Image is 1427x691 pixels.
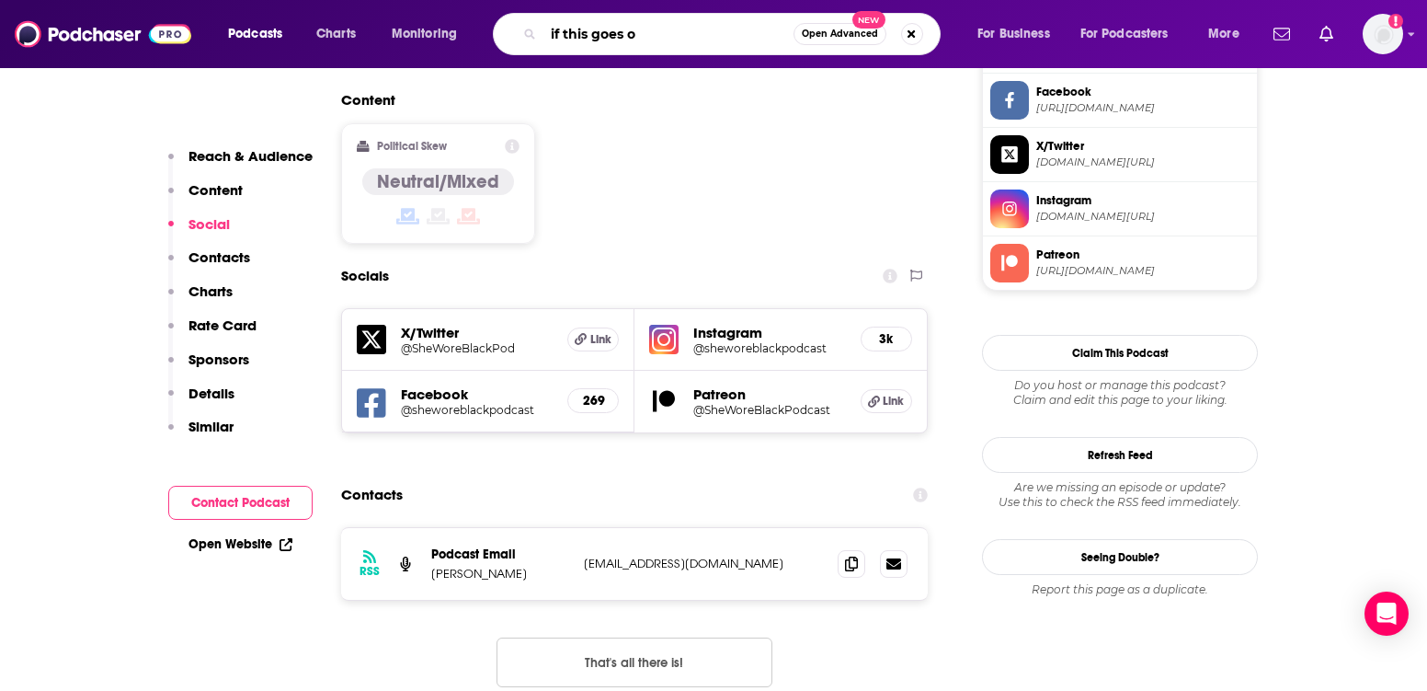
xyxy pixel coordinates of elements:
a: Show notifications dropdown [1312,18,1341,50]
a: X/Twitter[DOMAIN_NAME][URL] [990,135,1250,174]
div: Are we missing an episode or update? Use this to check the RSS feed immediately. [982,480,1258,510]
button: open menu [965,19,1073,49]
a: Facebook[URL][DOMAIN_NAME] [990,81,1250,120]
a: Link [567,328,619,351]
a: Instagram[DOMAIN_NAME][URL] [990,190,1250,228]
button: open menu [379,19,481,49]
p: Details [188,385,234,402]
a: @SheWoreBlackPod [401,341,553,355]
h5: Instagram [693,324,846,341]
button: Contacts [168,248,250,282]
p: [PERSON_NAME] [431,566,569,582]
svg: Add a profile image [1388,14,1403,29]
span: Patreon [1036,247,1250,263]
span: For Podcasters [1080,21,1169,47]
span: Logged in as putnampublicity [1363,14,1403,54]
span: Charts [316,21,356,47]
button: Contact Podcast [168,486,313,520]
span: Facebook [1036,84,1250,100]
p: Rate Card [188,317,257,334]
button: Open AdvancedNew [793,23,886,45]
a: Seeing Double? [982,539,1258,575]
a: Link [861,389,912,413]
span: New [852,11,885,29]
p: [EMAIL_ADDRESS][DOMAIN_NAME] [584,556,823,571]
span: twitter.com/SheWoreBlackPod [1036,155,1250,169]
h3: RSS [360,564,380,579]
h5: 3k [876,331,896,347]
span: Link [883,394,904,409]
div: Search podcasts, credits, & more... [510,13,958,55]
span: Do you host or manage this podcast? [982,378,1258,393]
img: Podchaser - Follow, Share and Rate Podcasts [15,17,191,52]
div: Report this page as a duplicate. [982,582,1258,597]
span: Open Advanced [802,29,878,39]
button: open menu [1195,19,1262,49]
p: Sponsors [188,351,249,368]
p: Contacts [188,248,250,266]
button: open menu [1068,19,1195,49]
button: Reach & Audience [168,147,313,181]
button: Charts [168,282,233,317]
a: @SheWoreBlackPodcast [693,403,846,417]
a: Open Website [188,536,292,552]
p: Social [188,215,230,233]
span: Link [590,332,611,347]
p: Content [188,181,243,199]
img: User Profile [1363,14,1403,54]
input: Search podcasts, credits, & more... [543,19,793,49]
button: Claim This Podcast [982,335,1258,371]
span: Monitoring [392,21,457,47]
div: Claim and edit this page to your liking. [982,378,1258,408]
button: Content [168,181,243,215]
p: Podcast Email [431,547,569,562]
h2: Contacts [341,478,403,512]
span: Instagram [1036,192,1250,209]
h2: Content [341,91,913,109]
h2: Political Skew [377,140,447,153]
span: https://www.facebook.com/sheworeblackpodcast [1036,101,1250,115]
button: Similar [168,418,234,452]
h2: Socials [341,259,389,294]
span: https://www.patreon.com/SheWoreBlackPodcast [1036,264,1250,278]
button: Nothing here. [497,638,772,687]
button: Show profile menu [1363,14,1403,54]
h4: Neutral/Mixed [377,170,499,193]
button: Social [168,215,230,249]
span: Podcasts [228,21,282,47]
h5: Facebook [401,386,553,403]
a: Charts [304,19,367,49]
button: open menu [215,19,306,49]
a: @sheworeblackpodcast [693,341,846,355]
button: Sponsors [168,351,249,385]
h5: X/Twitter [401,324,553,341]
div: Open Intercom Messenger [1364,592,1409,636]
a: @sheworeblackpodcast [401,403,553,417]
a: Patreon[URL][DOMAIN_NAME] [990,244,1250,282]
button: Refresh Feed [982,437,1258,473]
p: Similar [188,418,234,435]
h5: 269 [583,393,603,409]
span: X/Twitter [1036,138,1250,155]
button: Rate Card [168,317,257,351]
h5: Patreon [693,386,846,403]
span: For Business [977,21,1050,47]
p: Reach & Audience [188,147,313,165]
span: More [1208,21,1239,47]
img: iconImage [649,325,679,354]
p: Charts [188,282,233,300]
button: Details [168,385,234,419]
span: instagram.com/sheworeblackpodcast [1036,210,1250,224]
a: Show notifications dropdown [1266,18,1297,50]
